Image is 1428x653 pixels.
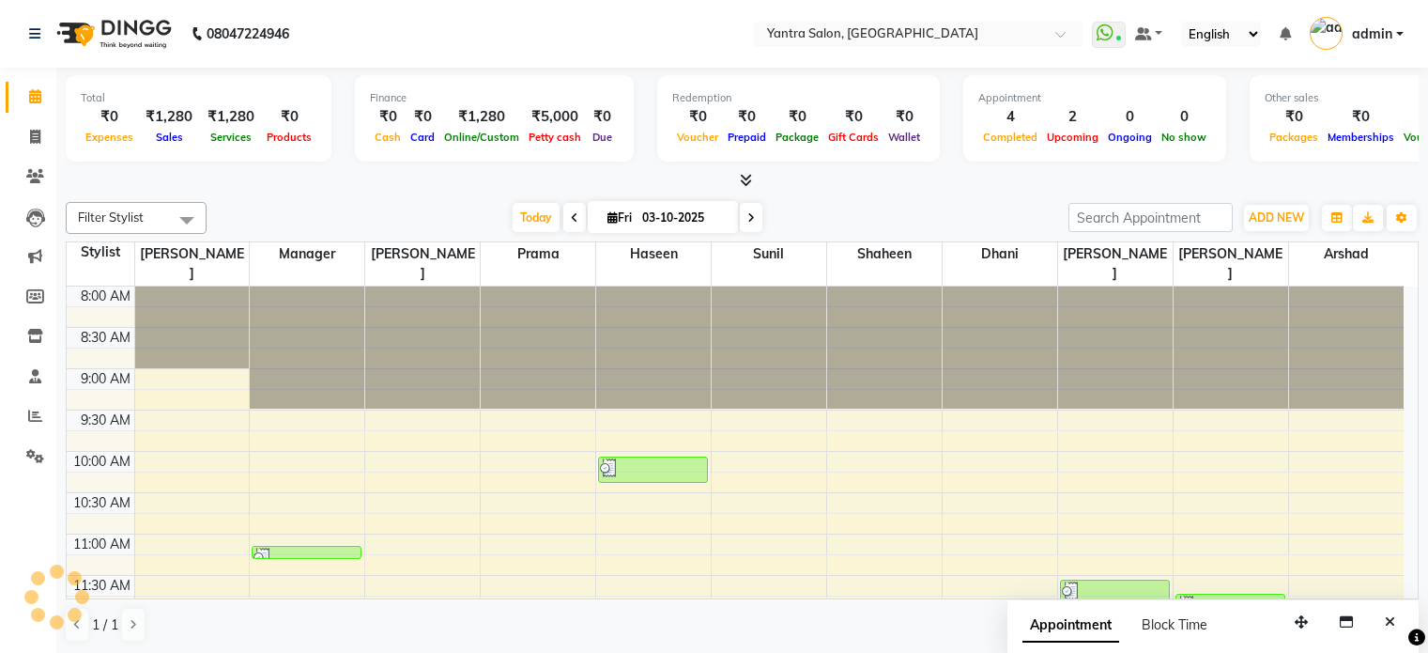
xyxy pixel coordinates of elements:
span: Fri [603,210,637,225]
div: Redemption [672,90,925,106]
div: ₹5,000 [524,106,586,128]
div: [PERSON_NAME] HDFC Life Insurance, TK01, 10:05 AM-10:25 AM, [PERSON_NAME] Trim [599,458,707,482]
span: Online/Custom [439,131,524,144]
span: Today [513,203,560,232]
div: Finance [370,90,619,106]
div: ₹0 [586,106,619,128]
div: Stylist [67,242,134,262]
div: 0 [1157,106,1211,128]
button: ADD NEW [1244,205,1309,231]
span: Products [262,131,316,144]
span: Voucher [672,131,723,144]
span: Filter Stylist [78,210,144,225]
div: 11:30 AM [69,576,134,596]
span: Prama [481,242,595,266]
span: admin [1352,24,1392,44]
span: Prepaid [723,131,771,144]
div: ₹0 [1265,106,1323,128]
input: Search Appointment [1068,203,1233,232]
div: 10:00 AM [69,452,134,472]
div: ₹0 [823,106,883,128]
span: Memberships [1323,131,1399,144]
div: ₹0 [771,106,823,128]
span: Arshad [1289,242,1404,266]
span: Dhani [943,242,1057,266]
input: 2025-10-03 [637,204,730,232]
div: ₹0 [672,106,723,128]
div: ₹0 [406,106,439,128]
span: Cash [370,131,406,144]
div: ₹0 [262,106,316,128]
span: Package [771,131,823,144]
span: Wallet [883,131,925,144]
span: Shaheen [827,242,942,266]
img: admin [1310,17,1343,50]
div: [PERSON_NAME], TK02, 11:10 AM-11:11 AM, Pro Misc [253,547,361,558]
span: No show [1157,131,1211,144]
div: Appointment [978,90,1211,106]
b: 08047224946 [207,8,289,60]
span: Gift Cards [823,131,883,144]
div: 0 [1103,106,1157,128]
div: 4 [978,106,1042,128]
div: 8:30 AM [77,328,134,348]
img: logo [48,8,177,60]
span: Manager [250,242,364,266]
span: Upcoming [1042,131,1103,144]
span: Block Time [1142,616,1207,633]
span: [PERSON_NAME] [365,242,480,286]
span: Completed [978,131,1042,144]
div: ₹1,280 [138,106,200,128]
div: [PERSON_NAME], TK04, 11:35 AM-12:05 PM, Hair Cut - Kids [1061,581,1169,619]
span: Sunil [712,242,826,266]
div: 9:30 AM [77,411,134,430]
span: Petty cash [524,131,586,144]
div: Total [81,90,316,106]
div: ₹0 [1323,106,1399,128]
div: [PERSON_NAME], TK05, 11:45 AM-12:30 PM, Hair Cut - [DEMOGRAPHIC_DATA] [1176,595,1284,653]
span: Due [588,131,617,144]
div: ₹0 [370,106,406,128]
div: ₹1,280 [200,106,262,128]
span: Appointment [1022,609,1119,643]
div: 10:30 AM [69,493,134,513]
span: Packages [1265,131,1323,144]
div: ₹0 [883,106,925,128]
div: ₹0 [81,106,138,128]
div: 11:00 AM [69,535,134,554]
div: 2 [1042,106,1103,128]
span: Sales [151,131,188,144]
div: 9:00 AM [77,369,134,389]
span: Ongoing [1103,131,1157,144]
span: [PERSON_NAME] [1058,242,1173,286]
span: [PERSON_NAME] [1174,242,1288,286]
span: [PERSON_NAME] [135,242,250,286]
div: ₹0 [723,106,771,128]
span: Card [406,131,439,144]
span: Haseen [596,242,711,266]
span: Services [206,131,256,144]
div: ₹1,280 [439,106,524,128]
span: ADD NEW [1249,210,1304,225]
div: 8:00 AM [77,287,134,306]
button: Close [1376,608,1404,637]
span: 1 / 1 [92,615,118,635]
span: Expenses [81,131,138,144]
